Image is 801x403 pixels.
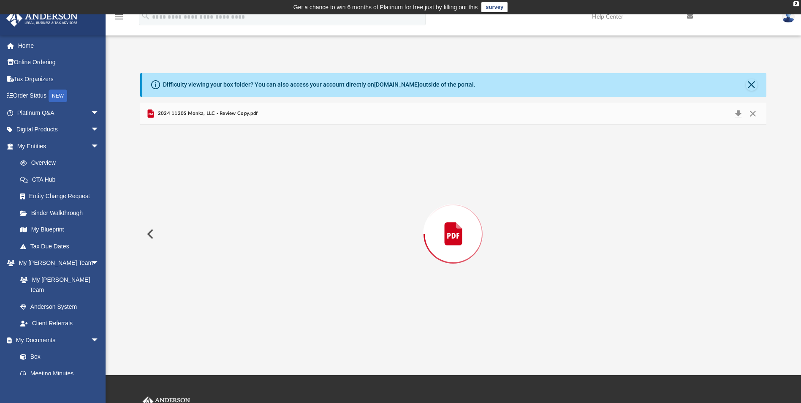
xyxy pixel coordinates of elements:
a: Entity Change Request [12,188,112,205]
a: Box [12,349,103,365]
a: Home [6,37,112,54]
a: Client Referrals [12,315,108,332]
span: arrow_drop_down [91,104,108,122]
a: Tax Organizers [6,71,112,87]
a: Platinum Q&Aarrow_drop_down [6,104,112,121]
a: Anderson System [12,298,108,315]
a: menu [114,16,124,22]
a: Digital Productsarrow_drop_down [6,121,112,138]
button: Download [730,108,746,120]
button: Close [745,108,760,120]
a: survey [481,2,508,12]
button: Close [746,79,758,91]
a: Online Ordering [6,54,112,71]
a: CTA Hub [12,171,112,188]
img: User Pic [782,11,795,23]
img: Anderson Advisors Platinum Portal [4,10,80,27]
div: NEW [49,90,67,102]
a: My Blueprint [12,221,108,238]
div: Difficulty viewing your box folder? You can also access your account directly on outside of the p... [163,80,475,89]
span: 2024 1120S Monka, LLC - Review Copy.pdf [156,110,258,117]
a: [DOMAIN_NAME] [374,81,419,88]
a: Meeting Minutes [12,365,108,382]
a: My Documentsarrow_drop_down [6,332,108,349]
a: Binder Walkthrough [12,204,112,221]
div: Preview [140,103,766,343]
a: My Entitiesarrow_drop_down [6,138,112,155]
i: menu [114,12,124,22]
a: Order StatusNEW [6,87,112,105]
i: search [141,11,150,21]
a: My [PERSON_NAME] Teamarrow_drop_down [6,255,108,272]
div: Get a chance to win 6 months of Platinum for free just by filling out this [293,2,478,12]
span: arrow_drop_down [91,332,108,349]
a: Overview [12,155,112,172]
a: Tax Due Dates [12,238,112,255]
span: arrow_drop_down [91,255,108,272]
span: arrow_drop_down [91,138,108,155]
a: My [PERSON_NAME] Team [12,271,103,298]
button: Previous File [140,222,159,246]
span: arrow_drop_down [91,121,108,139]
div: close [793,1,799,6]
